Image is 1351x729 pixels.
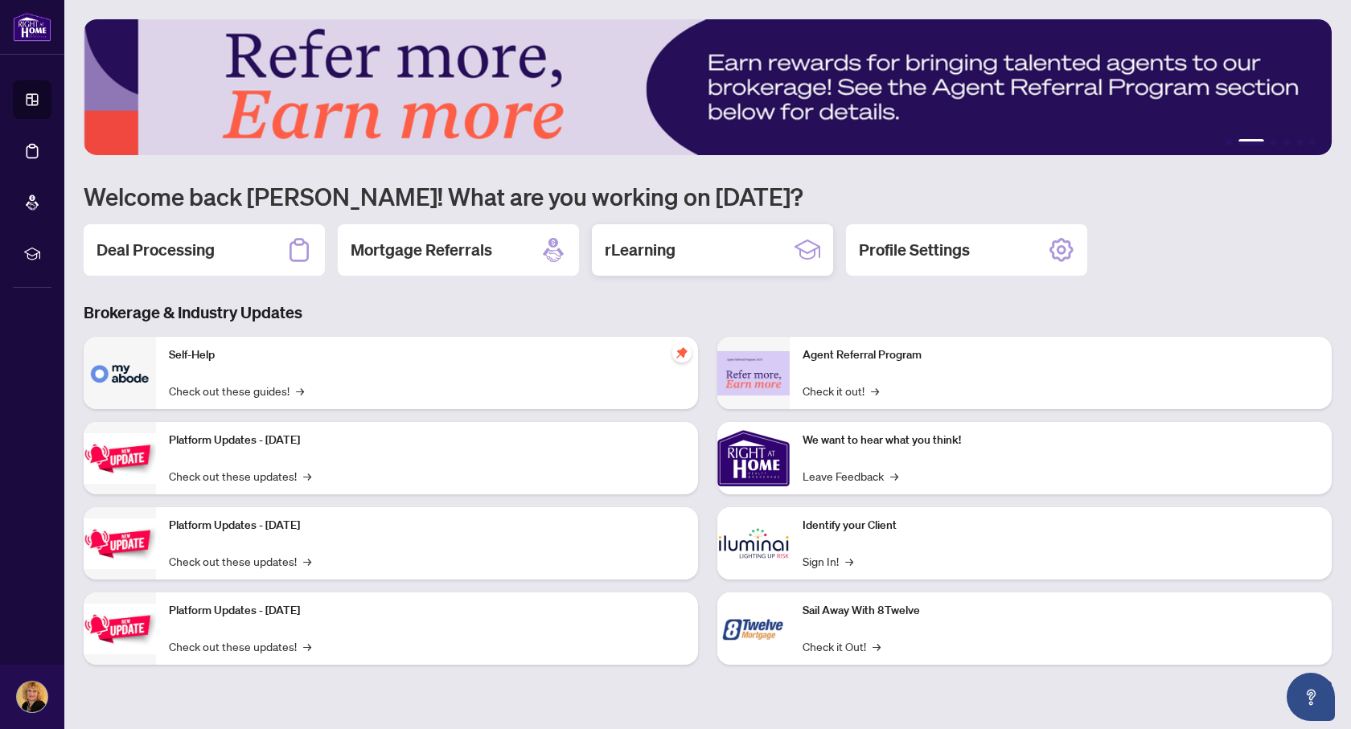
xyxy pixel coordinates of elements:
img: Platform Updates - July 21, 2025 [84,433,156,484]
h2: Profile Settings [859,239,970,261]
a: Check out these updates!→ [169,552,311,570]
p: Agent Referral Program [803,346,1319,364]
h2: Mortgage Referrals [351,239,492,261]
span: → [873,637,881,655]
a: Check it Out!→ [803,637,881,655]
img: Self-Help [84,337,156,409]
img: Identify your Client [717,507,790,580]
p: Platform Updates - [DATE] [169,602,685,620]
h1: Welcome back [PERSON_NAME]! What are you working on [DATE]? [84,181,1332,211]
img: Profile Icon [17,682,47,712]
span: → [845,552,853,570]
p: Self-Help [169,346,685,364]
img: Sail Away With 8Twelve [717,592,790,665]
span: → [871,382,879,399]
button: 4 [1283,139,1290,145]
img: logo [13,12,51,42]
img: We want to hear what you think! [717,422,790,494]
img: Platform Updates - June 23, 2025 [84,604,156,654]
span: → [303,552,311,570]
img: Agent Referral Program [717,351,790,395]
button: 1 [1226,139,1232,145]
a: Check out these updates!→ [169,637,311,655]
img: Platform Updates - July 8, 2025 [84,518,156,569]
span: → [303,467,311,485]
a: Check out these guides!→ [169,382,304,399]
button: 6 [1309,139,1316,145]
p: Platform Updates - [DATE] [169,432,685,449]
span: pushpin [672,343,692,362]
a: Check it out!→ [803,382,879,399]
p: Platform Updates - [DATE] [169,517,685,534]
button: 2 [1238,139,1264,145]
button: 3 [1271,139,1277,145]
button: Open asap [1287,673,1335,721]
h3: Brokerage & Industry Updates [84,301,1332,324]
p: Sail Away With 8Twelve [803,602,1319,620]
a: Sign In!→ [803,552,853,570]
p: Identify your Client [803,517,1319,534]
span: → [296,382,304,399]
h2: Deal Processing [96,239,215,261]
button: 5 [1296,139,1303,145]
span: → [890,467,898,485]
a: Check out these updates!→ [169,467,311,485]
a: Leave Feedback→ [803,467,898,485]
img: Slide 1 [84,19,1332,155]
span: → [303,637,311,655]
p: We want to hear what you think! [803,432,1319,449]
h2: rLearning [605,239,675,261]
